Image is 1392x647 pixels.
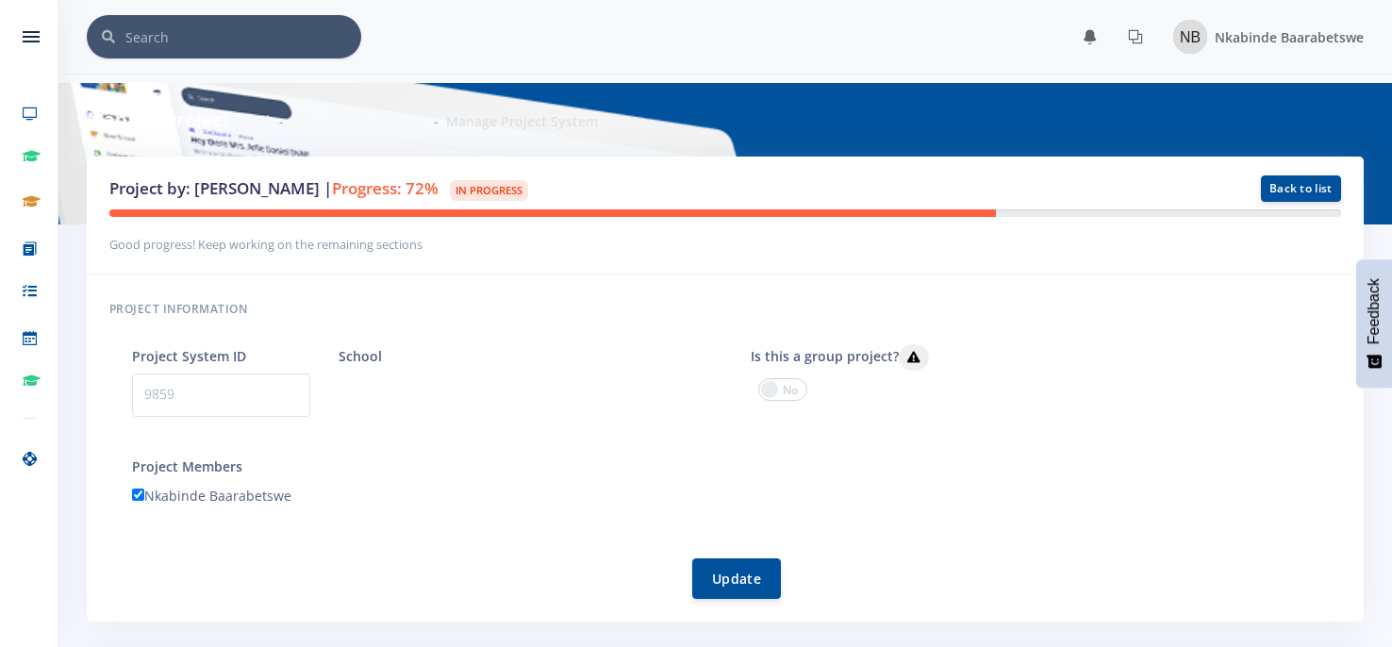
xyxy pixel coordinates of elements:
label: Project System ID [132,346,246,366]
h6: Project information [109,297,1341,322]
span: Progress: 72% [332,177,439,199]
span: In Progress [450,180,528,201]
input: Nkabinde Baarabetswe [132,489,144,501]
button: Update [692,558,781,599]
span: Feedback [1366,278,1383,344]
label: School [339,346,382,366]
img: Image placeholder [1173,20,1207,54]
small: Good progress! Keep working on the remaining sections [109,236,423,253]
p: 9859 [132,373,310,417]
nav: breadcrumb [257,111,598,131]
span: Nkabinde Baarabetswe [1215,28,1364,46]
a: Image placeholder Nkabinde Baarabetswe [1158,16,1364,58]
label: Nkabinde Baarabetswe [132,486,291,506]
label: Is this a group project? [751,344,929,371]
a: Back to list [1261,175,1341,202]
h6: Manage Project [87,106,230,134]
a: Project Management [291,112,426,130]
h3: Project by: [PERSON_NAME] | [109,176,921,201]
button: Is this a group project? [899,344,929,371]
button: Feedback - Show survey [1356,259,1392,388]
label: Project Members [132,456,242,476]
li: Manage Project System [426,111,598,131]
input: Search [125,15,361,58]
